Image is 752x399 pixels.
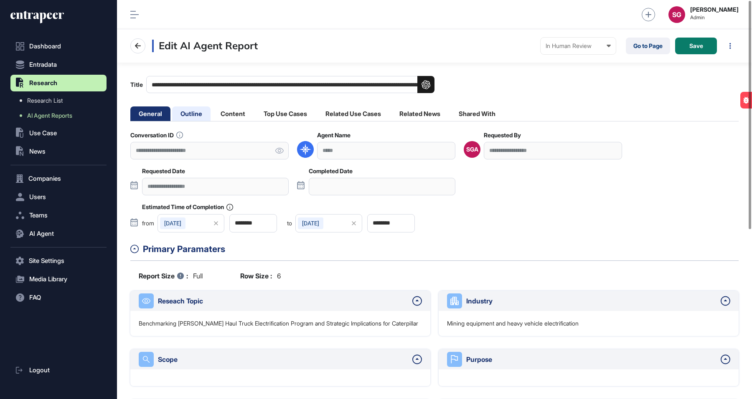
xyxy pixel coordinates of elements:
label: Requested Date [142,168,185,174]
button: AI Agent [10,225,107,242]
button: Entradata [10,56,107,73]
span: Research [29,80,57,86]
span: Teams [29,212,48,219]
button: Use Case [10,125,107,141]
li: Shared With [450,106,504,121]
li: Top Use Cases [255,106,315,121]
span: Site Settings [29,258,64,264]
button: News [10,143,107,160]
span: Admin [690,15,739,20]
span: AI Agent [29,230,54,237]
h3: Edit AI Agent Report [152,40,258,52]
button: Teams [10,207,107,224]
span: from [142,220,154,226]
span: Save [689,43,703,49]
div: SGA [466,146,478,153]
div: In Human Review [546,43,611,49]
input: Title [146,76,434,93]
button: FAQ [10,289,107,306]
label: Title [130,76,434,93]
span: Research List [27,97,63,104]
p: Benchmarking [PERSON_NAME] Haul Truck Electrification Program and Strategic Implications for Cate... [139,319,418,328]
div: [DATE] [298,217,323,229]
li: Related Use Cases [317,106,389,121]
span: FAQ [29,294,41,301]
label: Agent Name [317,132,351,139]
span: Dashboard [29,43,61,50]
span: Use Case [29,130,57,136]
div: 6 [240,271,281,281]
span: News [29,148,46,155]
div: Purpose [466,354,716,364]
a: Dashboard [10,38,107,55]
span: AI Agent Reports [27,112,72,119]
a: Logout [10,362,107,379]
label: Completed Date [309,168,353,174]
label: Conversation ID [130,131,183,139]
span: Companies [28,175,61,182]
div: [DATE] [160,217,185,229]
b: Row Size : [240,271,272,281]
label: Estimated Time of Completion [142,204,233,211]
label: Requested By [484,132,521,139]
span: Media Library [29,276,67,283]
b: Report Size : [139,271,188,281]
button: Save [675,38,717,54]
a: AI Agent Reports [15,108,107,123]
div: full [139,271,203,281]
li: Related News [391,106,449,121]
span: Entradata [29,61,57,68]
p: Mining equipment and heavy vehicle electrification [447,319,579,328]
button: Research [10,75,107,91]
button: Media Library [10,271,107,288]
button: Site Settings [10,253,107,269]
li: General [130,106,170,121]
strong: [PERSON_NAME] [690,6,739,13]
li: Outline [172,106,211,121]
button: Users [10,189,107,205]
li: Content [212,106,254,121]
span: Logout [29,367,50,374]
button: Companies [10,170,107,187]
div: Primary Paramaters [143,242,739,256]
span: Users [29,194,46,200]
button: SG [668,6,685,23]
div: Reseach Topic [158,296,408,306]
a: Research List [15,93,107,108]
div: Industry [466,296,716,306]
div: Scope [158,354,408,364]
span: to [287,220,292,226]
a: Go to Page [626,38,670,54]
